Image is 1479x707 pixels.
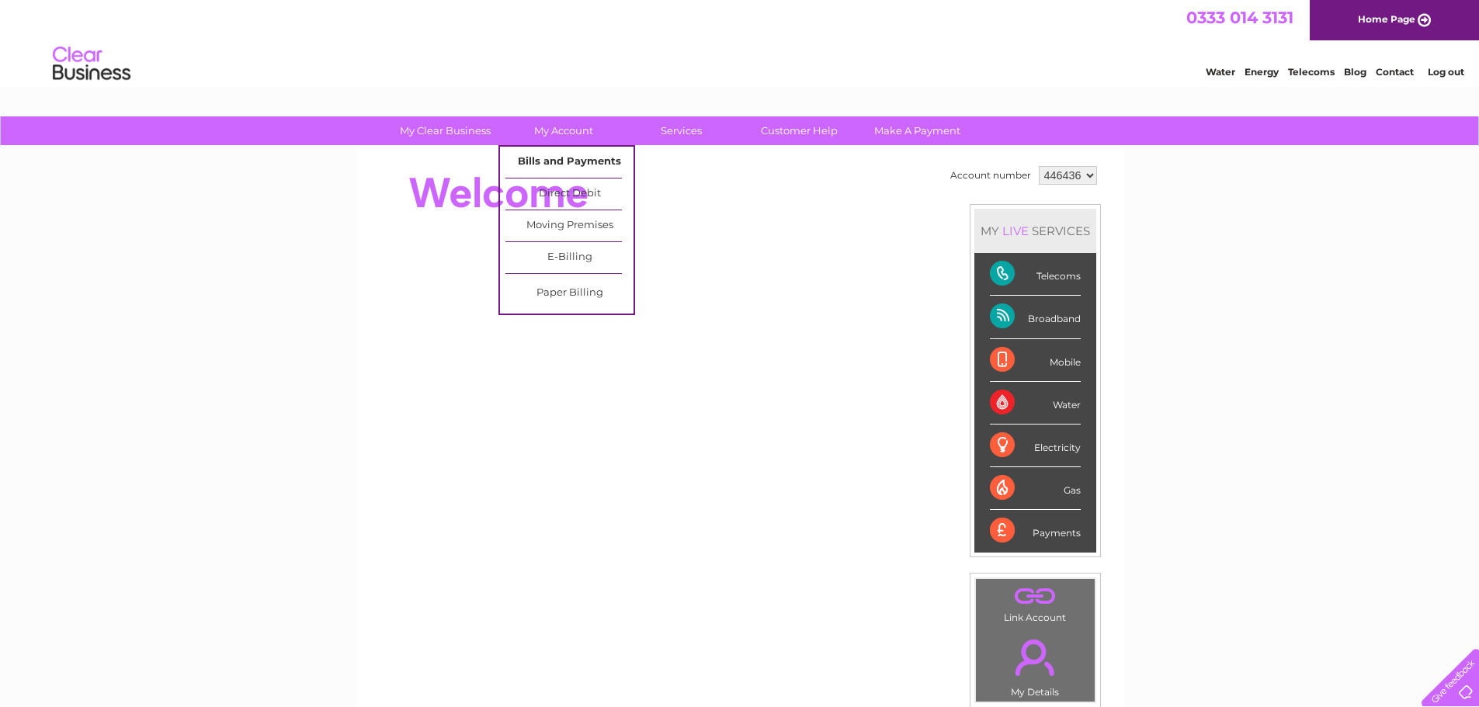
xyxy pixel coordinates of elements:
[617,116,745,145] a: Services
[990,339,1081,382] div: Mobile
[990,296,1081,338] div: Broadband
[499,116,627,145] a: My Account
[1245,66,1279,78] a: Energy
[990,425,1081,467] div: Electricity
[1288,66,1335,78] a: Telecoms
[975,578,1095,627] td: Link Account
[381,116,509,145] a: My Clear Business
[505,147,634,178] a: Bills and Payments
[1206,66,1235,78] a: Water
[1428,66,1464,78] a: Log out
[505,242,634,273] a: E-Billing
[505,278,634,309] a: Paper Billing
[980,630,1091,684] a: .
[853,116,981,145] a: Make A Payment
[999,224,1032,238] div: LIVE
[1186,8,1293,27] a: 0333 014 3131
[990,467,1081,510] div: Gas
[990,253,1081,296] div: Telecoms
[505,178,634,210] a: Direct Debit
[975,626,1095,702] td: My Details
[505,210,634,241] a: Moving Premises
[990,510,1081,552] div: Payments
[980,583,1091,610] a: .
[735,116,863,145] a: Customer Help
[373,9,1107,75] div: Clear Business is a trading name of Verastar Limited (registered in [GEOGRAPHIC_DATA] No. 3667643...
[946,162,1035,189] td: Account number
[52,40,131,88] img: logo.png
[1344,66,1366,78] a: Blog
[990,382,1081,425] div: Water
[1376,66,1414,78] a: Contact
[974,209,1096,253] div: MY SERVICES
